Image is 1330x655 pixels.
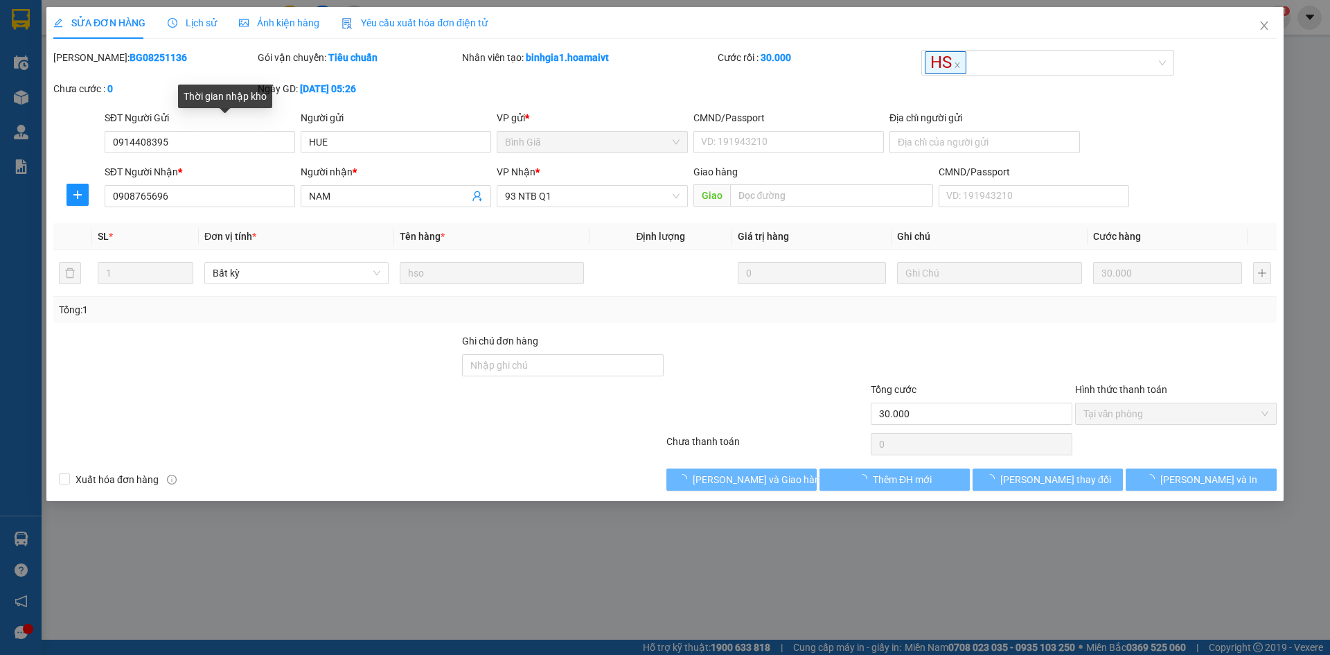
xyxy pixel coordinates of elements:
span: Cước hàng [1093,231,1141,242]
button: [PERSON_NAME] thay đổi [973,469,1123,491]
b: 93 Nguyễn Thái Bình, [GEOGRAPHIC_DATA] [7,76,93,133]
div: SĐT Người Nhận [105,164,295,180]
b: 0 [107,83,113,94]
span: loading [985,474,1000,484]
span: Giá trị hàng [738,231,789,242]
div: Nhân viên tạo: [462,50,715,65]
div: Chưa cước : [53,81,255,96]
span: [PERSON_NAME] thay đổi [1000,472,1111,487]
span: close [1259,20,1270,31]
span: edit [53,18,63,28]
div: SĐT Người Gửi [105,110,295,125]
span: [PERSON_NAME] và In [1160,472,1257,487]
span: loading [1145,474,1160,484]
b: [DATE] 05:26 [300,83,356,94]
span: SỬA ĐƠN HÀNG [53,17,145,28]
span: Định lượng [637,231,686,242]
span: environment [96,77,105,87]
span: Bất kỳ [213,263,380,283]
button: [PERSON_NAME] và In [1126,469,1277,491]
li: VP 93 NTB Q1 [7,59,96,74]
div: [PERSON_NAME]: [53,50,255,65]
label: Hình thức thanh toán [1075,384,1167,395]
input: Ghi chú đơn hàng [462,354,664,376]
span: Bình Giã [506,132,680,152]
span: plus [67,189,88,200]
span: HS [925,51,967,74]
b: binhgia1.hoamaivt [526,52,609,63]
div: Ngày GD: [258,81,459,96]
span: Yêu cầu xuất hóa đơn điện tử [342,17,488,28]
input: 0 [1093,262,1242,284]
span: Xuất hóa đơn hàng [70,472,164,487]
button: plus [66,184,89,206]
span: close [955,62,961,69]
img: logo.jpg [7,7,55,55]
span: Tại văn phòng [1083,403,1268,424]
span: loading [858,474,873,484]
b: 30.000 [761,52,791,63]
li: Hoa Mai [7,7,201,33]
div: Chưa thanh toán [665,434,869,458]
span: Đơn vị tính [204,231,256,242]
img: icon [342,18,353,29]
input: VD: Bàn, Ghế [400,262,584,284]
div: VP gửi [497,110,688,125]
input: Dọc đường [730,184,933,207]
span: VP Nhận [497,166,536,177]
span: Ảnh kiện hàng [239,17,319,28]
span: picture [239,18,249,28]
span: SL [98,231,109,242]
th: Ghi chú [892,223,1088,250]
button: Thêm ĐH mới [819,469,970,491]
div: Thời gian nhập kho [178,85,272,108]
div: Địa chỉ người gửi [889,110,1080,125]
button: [PERSON_NAME] và Giao hàng [666,469,817,491]
b: Tiêu chuẩn [328,52,378,63]
span: loading [677,474,693,484]
label: Ghi chú đơn hàng [462,335,538,347]
div: CMND/Passport [693,110,884,125]
li: VP Bình Giã [96,59,184,74]
button: Close [1245,7,1284,46]
input: Ghi Chú [898,262,1082,284]
span: [PERSON_NAME] và Giao hàng [693,472,826,487]
b: BG08251136 [130,52,187,63]
button: plus [1253,262,1271,284]
b: 154/1 Bình Giã, P 8 [96,76,183,103]
span: Thêm ĐH mới [873,472,932,487]
span: Tên hàng [400,231,445,242]
div: Người nhận [301,164,491,180]
span: Lịch sử [168,17,217,28]
span: 93 NTB Q1 [506,186,680,207]
div: Người gửi [301,110,491,125]
div: Gói vận chuyển: [258,50,459,65]
div: CMND/Passport [939,164,1129,180]
div: Cước rồi : [718,50,919,65]
span: Giao [693,184,730,207]
span: environment [7,77,17,87]
span: clock-circle [168,18,177,28]
div: Tổng: 1 [59,302,513,317]
span: Tổng cước [871,384,916,395]
button: delete [59,262,81,284]
span: info-circle [167,475,177,484]
input: 0 [738,262,887,284]
span: Giao hàng [693,166,738,177]
span: user-add [472,191,484,202]
input: Địa chỉ của người gửi [889,131,1080,153]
